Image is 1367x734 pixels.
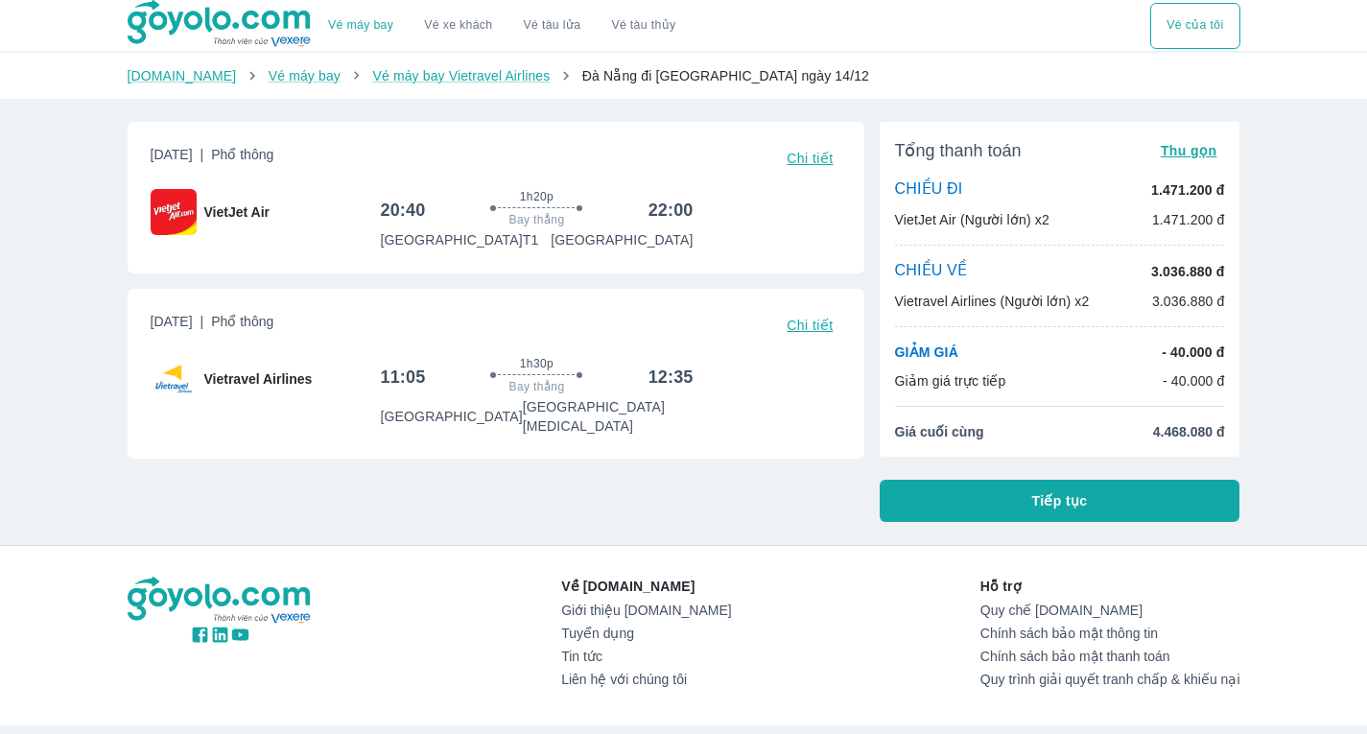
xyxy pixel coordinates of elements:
p: - 40.000 đ [1162,343,1224,362]
p: 3.036.880 đ [1152,292,1225,311]
span: Tiếp tục [1032,491,1088,510]
p: [GEOGRAPHIC_DATA] [551,230,693,249]
a: Liên hệ với chúng tôi [561,672,731,687]
a: Vé máy bay Vietravel Airlines [372,68,550,83]
span: Chi tiết [787,151,833,166]
span: Vietravel Airlines [204,369,313,389]
a: Chính sách bảo mật thanh toán [980,649,1240,664]
p: 1.471.200 đ [1152,210,1225,229]
span: Giá cuối cùng [895,422,984,441]
p: Vietravel Airlines (Người lớn) x2 [895,292,1090,311]
span: Tổng thanh toán [895,139,1022,162]
p: 1.471.200 đ [1151,180,1224,200]
span: VietJet Air [204,202,270,222]
span: 1h20p [520,189,554,204]
nav: breadcrumb [128,66,1240,85]
button: Chi tiết [779,145,840,172]
a: Quy chế [DOMAIN_NAME] [980,603,1240,618]
a: Vé xe khách [424,18,492,33]
p: VietJet Air (Người lớn) x2 [895,210,1049,229]
h6: 20:40 [380,199,425,222]
a: Tuyển dụng [561,626,731,641]
p: [GEOGRAPHIC_DATA] T1 [380,230,538,249]
h6: 11:05 [380,366,425,389]
span: Bay thẳng [509,379,565,394]
button: Tiếp tục [880,480,1240,522]
p: CHIỀU ĐI [895,179,963,201]
a: Quy trình giải quyết tranh chấp & khiếu nại [980,672,1240,687]
span: Đà Nẵng đi [GEOGRAPHIC_DATA] ngày 14/12 [582,68,869,83]
h6: 12:35 [648,366,694,389]
div: choose transportation mode [1150,3,1239,49]
h6: 22:00 [648,199,694,222]
span: 4.468.080 đ [1153,422,1225,441]
div: choose transportation mode [313,3,691,49]
a: Giới thiệu [DOMAIN_NAME] [561,603,731,618]
button: Vé của tôi [1150,3,1239,49]
a: Chính sách bảo mật thông tin [980,626,1240,641]
a: Vé tàu lửa [508,3,597,49]
span: [DATE] [151,312,274,339]
p: Hỗ trợ [980,577,1240,596]
span: | [200,314,204,329]
p: CHIỀU VỀ [895,261,968,282]
span: Phổ thông [211,314,273,329]
p: Giảm giá trực tiếp [895,371,1006,391]
button: Chi tiết [779,312,840,339]
img: logo [128,577,314,625]
p: GIẢM GIÁ [895,343,958,362]
span: [DATE] [151,145,274,172]
a: Vé máy bay [269,68,341,83]
p: 3.036.880 đ [1151,262,1224,281]
span: Phổ thông [211,147,273,162]
p: Về [DOMAIN_NAME] [561,577,731,596]
span: | [200,147,204,162]
a: Vé máy bay [328,18,393,33]
span: Bay thẳng [509,212,565,227]
span: Chi tiết [787,318,833,333]
a: [DOMAIN_NAME] [128,68,237,83]
a: Tin tức [561,649,731,664]
p: [GEOGRAPHIC_DATA] [MEDICAL_DATA] [523,397,694,436]
span: Thu gọn [1161,143,1217,158]
p: [GEOGRAPHIC_DATA] [380,407,522,426]
button: Thu gọn [1153,137,1225,164]
span: 1h30p [520,356,554,371]
p: - 40.000 đ [1163,371,1225,391]
button: Vé tàu thủy [596,3,691,49]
